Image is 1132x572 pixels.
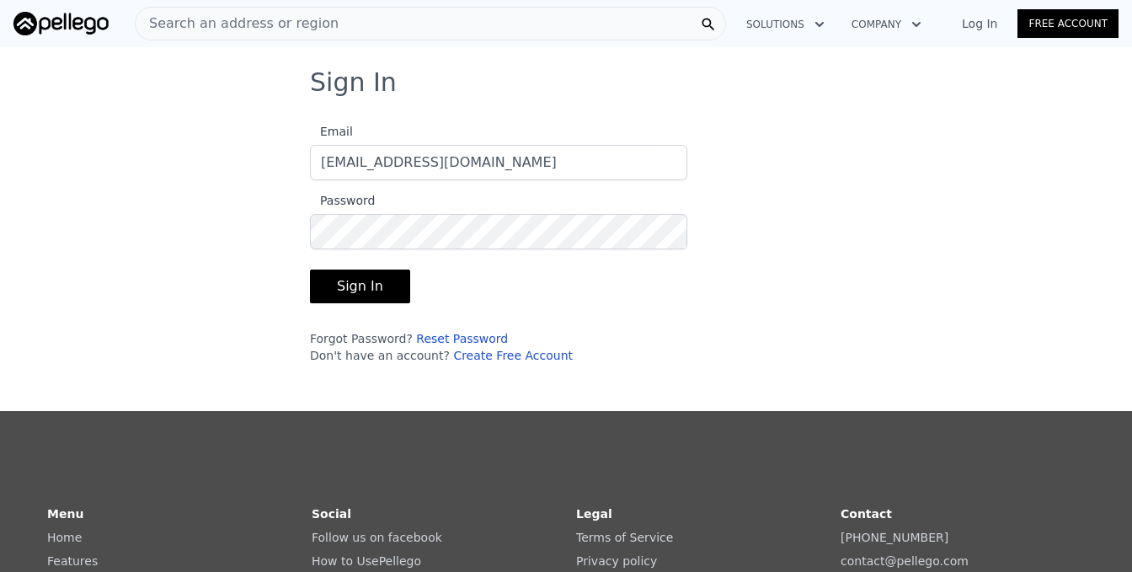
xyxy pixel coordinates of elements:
a: [PHONE_NUMBER] [841,531,948,544]
a: How to UsePellego [312,554,421,568]
span: Password [310,194,375,207]
div: Forgot Password? Don't have an account? [310,330,687,364]
a: Create Free Account [453,349,573,362]
button: Sign In [310,270,410,303]
strong: Legal [576,507,612,521]
span: Email [310,125,353,138]
a: Home [47,531,82,544]
button: Company [838,9,935,40]
input: Password [310,214,687,249]
input: Email [310,145,687,180]
h3: Sign In [310,67,822,98]
strong: Menu [47,507,83,521]
a: Features [47,554,98,568]
strong: Social [312,507,351,521]
a: Reset Password [416,332,508,345]
a: contact@pellego.com [841,554,969,568]
a: Free Account [1017,9,1119,38]
span: Search an address or region [136,13,339,34]
button: Solutions [733,9,838,40]
a: Terms of Service [576,531,673,544]
a: Log In [942,15,1017,32]
a: Privacy policy [576,554,657,568]
strong: Contact [841,507,892,521]
a: Follow us on facebook [312,531,442,544]
img: Pellego [13,12,109,35]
